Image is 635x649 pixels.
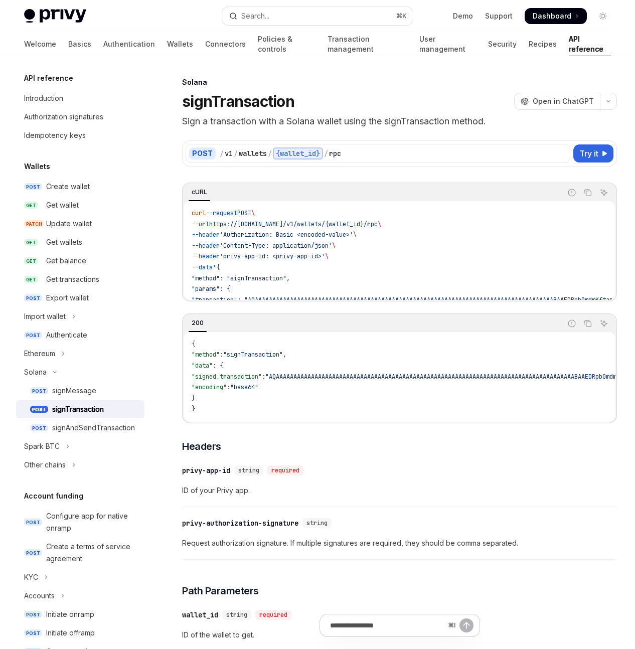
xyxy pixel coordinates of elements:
span: "base64" [230,383,258,391]
div: Initiate offramp [46,627,95,639]
span: \ [325,252,329,260]
h5: API reference [24,72,73,84]
button: Copy the contents from the code block [581,186,594,199]
a: GETGet balance [16,252,144,270]
input: Ask a question... [330,614,444,636]
div: Get balance [46,255,86,267]
a: GETGet wallet [16,196,144,214]
button: Toggle Ethereum section [16,345,144,363]
div: KYC [24,571,38,583]
span: Try it [579,147,598,159]
span: --request [206,209,237,217]
span: Open in ChatGPT [533,96,594,106]
div: privy-authorization-signature [182,518,298,528]
span: \ [378,220,381,228]
a: Authentication [103,32,155,56]
div: Ethereum [24,348,55,360]
button: Open search [222,7,412,25]
div: Import wallet [24,310,66,322]
div: signMessage [52,385,96,397]
button: Toggle Spark BTC section [16,437,144,455]
button: Toggle Accounts section [16,587,144,605]
span: POST [30,424,48,432]
div: Accounts [24,590,55,602]
span: curl [192,209,206,217]
button: Report incorrect code [565,317,578,330]
span: string [306,519,328,527]
span: Dashboard [533,11,571,21]
button: Open in ChatGPT [514,93,600,110]
a: User management [419,32,476,56]
span: PATCH [24,220,44,228]
a: Authorization signatures [16,108,144,126]
span: ⌘ K [396,12,407,20]
span: "signed_transaction" [192,373,262,381]
div: Initiate onramp [46,608,94,620]
div: Get wallet [46,199,79,211]
a: API reference [569,32,611,56]
span: POST [24,294,42,302]
a: POSTCreate a terms of service agreement [16,538,144,568]
div: Idempotency keys [24,129,86,141]
a: POSTsignTransaction [16,400,144,418]
div: Get wallets [46,236,82,248]
div: Configure app for native onramp [46,510,138,534]
div: Authenticate [46,329,87,341]
span: --header [192,242,220,250]
span: "encoding" [192,383,227,391]
span: POST [24,332,42,339]
span: "method": "signTransaction", [192,274,290,282]
a: POSTAuthenticate [16,326,144,344]
a: POSTExport wallet [16,289,144,307]
button: Ask AI [597,317,610,330]
a: GETGet wallets [16,233,144,251]
div: / [234,148,238,158]
span: string [226,611,247,619]
div: v1 [225,148,233,158]
span: \ [353,231,357,239]
div: / [220,148,224,158]
span: , [283,351,286,359]
button: Toggle Other chains section [16,456,144,474]
a: Support [485,11,513,21]
span: https://[DOMAIN_NAME]/v1/wallets/{wallet_id}/rpc [209,220,378,228]
span: "method" [192,351,220,359]
span: } [192,394,195,402]
a: Basics [68,32,91,56]
button: Report incorrect code [565,186,578,199]
span: : [220,351,223,359]
div: privy-app-id [182,465,230,475]
img: light logo [24,9,86,23]
div: Update wallet [46,218,92,230]
span: GET [24,276,38,283]
a: Recipes [529,32,557,56]
a: POSTsignMessage [16,382,144,400]
span: 'privy-app-id: <privy-app-id>' [220,252,325,260]
div: signAndSendTransaction [52,422,135,434]
a: Connectors [205,32,246,56]
span: : { [213,362,223,370]
a: POSTConfigure app for native onramp [16,507,144,537]
div: Other chains [24,459,66,471]
span: Path Parameters [182,584,259,598]
a: Welcome [24,32,56,56]
span: POST [30,406,48,413]
span: \ [251,209,255,217]
span: POST [24,183,42,191]
div: rpc [329,148,341,158]
span: GET [24,202,38,209]
a: POSTCreate wallet [16,178,144,196]
span: string [238,466,259,474]
span: POST [237,209,251,217]
button: Send message [459,618,473,632]
a: POSTsignAndSendTransaction [16,419,144,437]
div: 200 [189,317,207,329]
div: required [267,465,303,475]
span: --url [192,220,209,228]
span: 'Authorization: Basic <encoded-value>' [220,231,353,239]
button: Toggle Solana section [16,363,144,381]
h5: Wallets [24,160,50,173]
span: '{ [213,263,220,271]
h5: Account funding [24,490,83,502]
span: --data [192,263,213,271]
